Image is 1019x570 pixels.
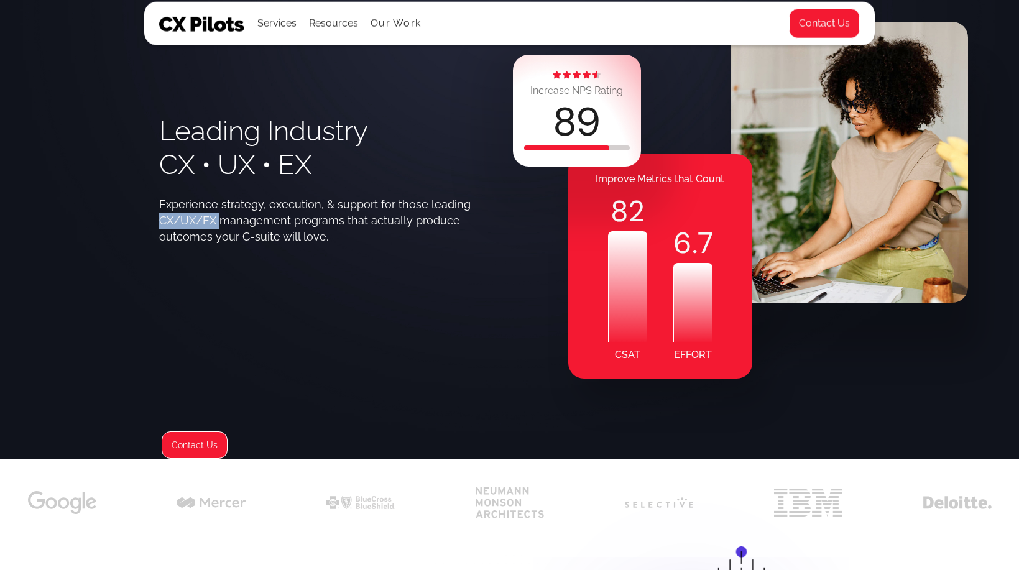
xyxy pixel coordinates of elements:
[674,342,712,367] div: EFFORT
[309,15,358,32] div: Resources
[162,431,228,459] a: Contact Us
[568,167,752,191] div: Improve Metrics that Count
[476,487,544,518] img: cx for neumann monson architects black logo
[698,223,713,263] code: 7
[530,82,623,99] div: Increase NPS Rating
[774,489,842,516] img: cx for ibm logo
[553,103,601,142] div: 89
[673,223,712,263] div: .
[789,9,860,39] a: Contact Us
[257,15,297,32] div: Services
[326,496,395,509] img: cx for bcbs
[608,191,647,231] div: 82
[257,2,297,45] div: Services
[309,2,358,45] div: Resources
[923,496,992,509] img: cx for deloitte
[177,497,246,508] img: cx for mercer black logo
[159,196,480,245] div: Experience strategy, execution, & support for those leading CX/UX/EX management programs that act...
[673,223,692,263] code: 6
[28,491,96,513] img: cx for google black logo
[159,114,368,182] h1: Leading Industry CX • UX • EX
[625,497,693,508] img: cx for selective insurance logo
[371,18,421,29] a: Our Work
[615,342,640,367] div: CSAT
